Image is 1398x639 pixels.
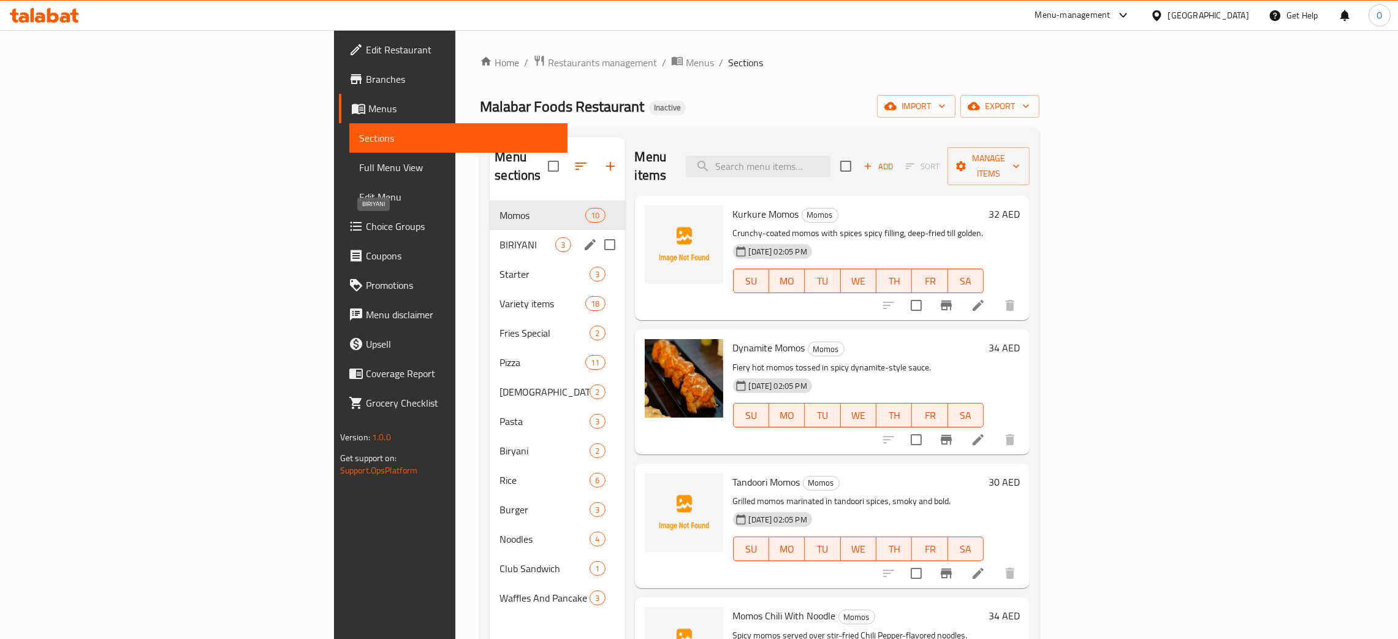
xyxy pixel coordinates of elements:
[744,514,812,526] span: [DATE] 02:05 PM
[912,537,948,561] button: FR
[500,473,590,488] span: Rice
[903,293,929,318] span: Select to update
[728,55,763,70] span: Sections
[585,208,605,223] div: items
[671,55,714,71] a: Menus
[500,591,590,605] span: Waffles And Pancake
[500,385,590,399] span: [DEMOGRAPHIC_DATA]
[586,357,604,369] span: 11
[686,156,830,177] input: search
[932,425,961,454] button: Branch-specific-item
[989,339,1020,356] h6: 34 AED
[839,610,875,624] span: Momos
[490,554,625,583] div: Club Sandwich1
[995,425,1025,454] button: delete
[833,153,859,179] span: Select section
[841,269,876,293] button: WE
[971,432,986,447] a: Edit menu item
[733,339,805,357] span: Dynamite Momos
[500,502,590,517] span: Burger
[645,205,723,284] img: Kurkure Momos
[339,329,568,359] a: Upsell
[912,269,948,293] button: FR
[810,272,835,290] span: TU
[490,495,625,524] div: Burger3
[649,101,686,115] div: Inactive
[339,359,568,388] a: Coverage Report
[500,355,585,370] span: Pizza
[500,237,555,252] span: BIRIYANI
[1168,9,1249,22] div: [GEOGRAPHIC_DATA]
[841,403,876,427] button: WE
[368,101,558,116] span: Menus
[590,563,604,575] span: 1
[590,445,604,457] span: 2
[590,591,605,605] div: items
[859,157,898,176] button: Add
[989,205,1020,223] h6: 32 AED
[903,427,929,453] span: Select to update
[953,272,979,290] span: SA
[349,153,568,182] a: Full Menu View
[366,278,558,293] span: Promotions
[948,269,984,293] button: SA
[490,259,625,289] div: Starter3
[366,307,558,322] span: Menu disclaimer
[912,403,948,427] button: FR
[881,540,907,558] span: TH
[995,291,1025,320] button: delete
[490,230,625,259] div: BIRIYANI3edit
[590,534,604,545] span: 4
[490,407,625,436] div: Pasta3
[862,159,895,174] span: Add
[733,269,769,293] button: SU
[808,342,845,356] div: Momos
[1035,8,1111,23] div: Menu-management
[480,55,1039,71] nav: breadcrumb
[366,248,558,263] span: Coupons
[339,212,568,241] a: Choice Groups
[490,289,625,318] div: Variety items18
[948,147,1030,185] button: Manage items
[366,366,558,381] span: Coverage Report
[733,205,799,223] span: Kurkure Momos
[846,407,872,424] span: WE
[769,537,805,561] button: MO
[500,296,585,311] span: Variety items
[500,326,590,340] span: Fries Special
[881,407,907,424] span: TH
[366,72,558,86] span: Branches
[366,219,558,234] span: Choice Groups
[887,99,946,114] span: import
[339,241,568,270] a: Coupons
[359,189,558,204] span: Edit Menu
[932,559,961,588] button: Branch-specific-item
[590,532,605,546] div: items
[808,342,844,356] span: Momos
[846,540,872,558] span: WE
[340,462,418,478] a: Support.OpsPlatform
[500,208,585,223] span: Momos
[876,403,912,427] button: TH
[541,153,566,179] span: Select all sections
[590,561,605,576] div: items
[590,416,604,427] span: 3
[590,592,604,604] span: 3
[719,55,723,70] li: /
[590,502,605,517] div: items
[490,377,625,407] div: [DEMOGRAPHIC_DATA]2
[359,131,558,145] span: Sections
[490,196,625,618] nav: Menu sections
[645,473,723,552] img: Tandoori Momos
[590,327,604,339] span: 2
[500,414,590,429] span: Pasta
[810,407,835,424] span: TU
[774,272,800,290] span: MO
[989,473,1020,491] h6: 30 AED
[769,403,805,427] button: MO
[585,296,605,311] div: items
[970,99,1030,114] span: export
